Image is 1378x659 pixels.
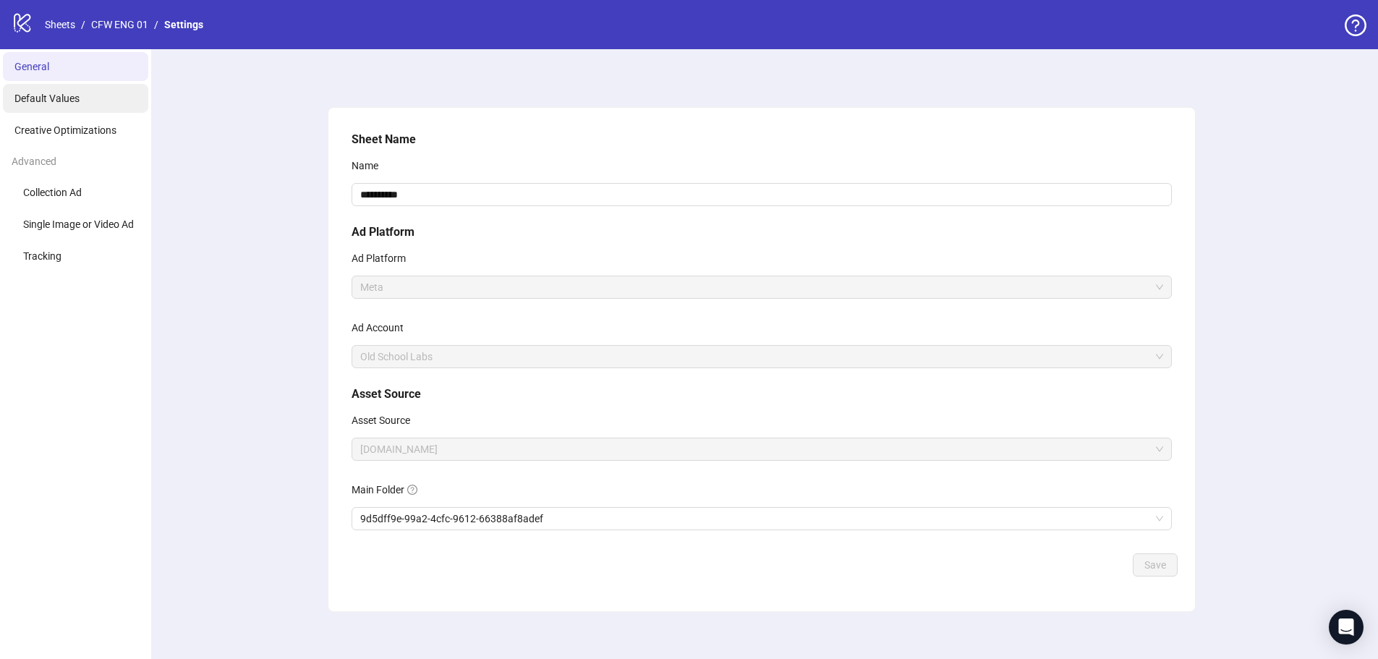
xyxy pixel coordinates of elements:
span: Collection Ad [23,187,82,198]
h5: Ad Platform [352,224,1172,241]
span: Single Image or Video Ad [23,218,134,230]
span: question-circle [407,485,417,495]
span: Default Values [14,93,80,104]
span: Meta [360,276,1163,298]
label: Name [352,154,388,177]
span: Frame.io [360,438,1163,460]
label: Ad Account [352,316,413,339]
span: Old School Labs [360,346,1163,367]
span: General [14,61,49,72]
li: / [81,17,85,33]
a: Settings [161,17,206,33]
label: Ad Platform [352,247,415,270]
input: Name [352,183,1172,206]
span: 9d5dff9e-99a2-4cfc-9612-66388af8adef [360,508,1163,530]
li: / [154,17,158,33]
span: Tracking [23,250,61,262]
h5: Sheet Name [352,131,1172,148]
span: question-circle [1345,14,1366,36]
label: Asset Source [352,409,420,432]
label: Main Folder [352,478,427,501]
a: CFW ENG 01 [88,17,151,33]
button: Save [1133,553,1178,577]
a: Sheets [42,17,78,33]
span: Creative Optimizations [14,124,116,136]
h5: Asset Source [352,386,1172,403]
div: Open Intercom Messenger [1329,610,1364,645]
